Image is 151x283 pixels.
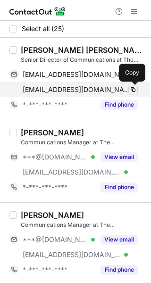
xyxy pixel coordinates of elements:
[21,210,84,220] div: [PERSON_NAME]
[101,235,138,244] button: Reveal Button
[23,235,88,244] span: ***@[DOMAIN_NAME]
[21,221,145,229] div: Communications Manager at The [GEOGRAPHIC_DATA]
[101,265,138,275] button: Reveal Button
[101,152,138,162] button: Reveal Button
[23,250,121,259] span: [EMAIL_ADDRESS][DOMAIN_NAME]
[21,45,145,55] div: [PERSON_NAME] [PERSON_NAME]
[23,70,131,79] span: [EMAIL_ADDRESS][DOMAIN_NAME]
[9,6,66,17] img: ContactOut v5.3.10
[23,153,88,161] span: ***@[DOMAIN_NAME]
[21,128,84,137] div: [PERSON_NAME]
[23,85,131,94] span: [EMAIL_ADDRESS][DOMAIN_NAME]
[21,56,145,64] div: Senior Director of Communications at The [GEOGRAPHIC_DATA]
[21,138,145,147] div: Communications Manager at The [GEOGRAPHIC_DATA]
[22,25,64,33] span: Select all (25)
[101,183,138,192] button: Reveal Button
[101,100,138,109] button: Reveal Button
[23,168,121,176] span: [EMAIL_ADDRESS][DOMAIN_NAME]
